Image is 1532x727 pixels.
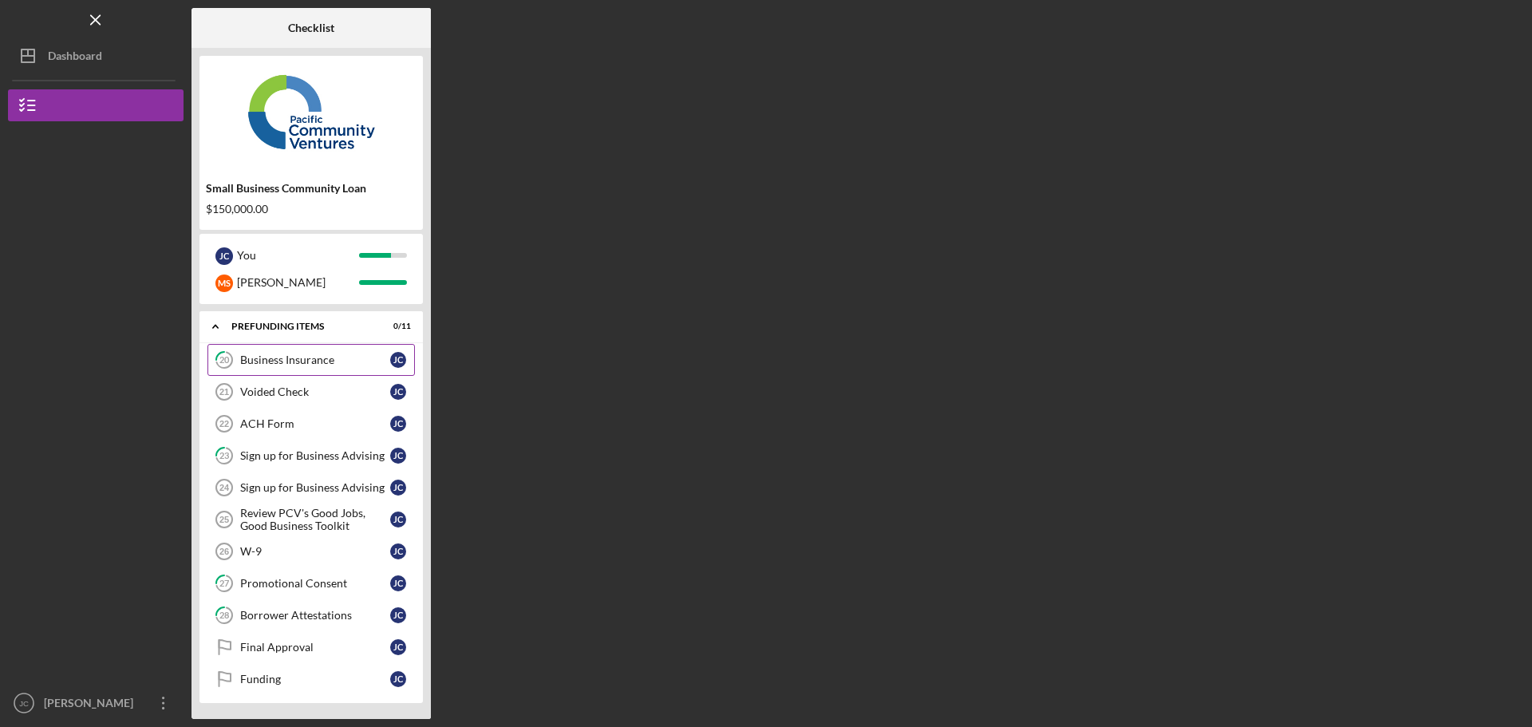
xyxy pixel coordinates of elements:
div: ACH Form [240,417,390,430]
div: Sign up for Business Advising [240,481,390,494]
button: JC[PERSON_NAME] [8,687,184,719]
a: 23Sign up for Business AdvisingJC [207,440,415,472]
tspan: 22 [219,419,229,429]
tspan: 20 [219,355,230,365]
div: J C [390,448,406,464]
div: [PERSON_NAME] [237,269,359,296]
div: J C [390,352,406,368]
div: Dashboard [48,40,102,76]
div: J C [215,247,233,265]
a: 25Review PCV's Good Jobs, Good Business ToolkitJC [207,504,415,535]
a: 28Borrower AttestationsJC [207,599,415,631]
tspan: 25 [219,515,229,524]
img: Product logo [199,64,423,160]
a: 20Business InsuranceJC [207,344,415,376]
text: JC [19,699,29,708]
div: J C [390,543,406,559]
tspan: 26 [219,547,229,556]
div: Prefunding Items [231,322,371,331]
div: Funding [240,673,390,686]
a: Final ApprovalJC [207,631,415,663]
div: M S [215,275,233,292]
div: Business Insurance [240,354,390,366]
a: 21Voided CheckJC [207,376,415,408]
div: Borrower Attestations [240,609,390,622]
a: 27Promotional ConsentJC [207,567,415,599]
a: 26W-9JC [207,535,415,567]
div: J C [390,639,406,655]
div: J C [390,512,406,527]
div: [PERSON_NAME] [40,687,144,723]
div: Small Business Community Loan [206,182,417,195]
div: Promotional Consent [240,577,390,590]
div: J C [390,671,406,687]
a: 24Sign up for Business AdvisingJC [207,472,415,504]
div: Review PCV's Good Jobs, Good Business Toolkit [240,507,390,532]
div: Voided Check [240,385,390,398]
div: J C [390,480,406,496]
div: W-9 [240,545,390,558]
div: $150,000.00 [206,203,417,215]
div: J C [390,416,406,432]
div: Sign up for Business Advising [240,449,390,462]
tspan: 27 [219,579,230,589]
div: You [237,242,359,269]
div: J C [390,575,406,591]
tspan: 28 [219,610,229,621]
div: 0 / 11 [382,322,411,331]
a: 22ACH FormJC [207,408,415,440]
button: Dashboard [8,40,184,72]
div: J C [390,384,406,400]
b: Checklist [288,22,334,34]
div: Final Approval [240,641,390,654]
tspan: 24 [219,483,230,492]
a: FundingJC [207,663,415,695]
div: J C [390,607,406,623]
tspan: 23 [219,451,229,461]
tspan: 21 [219,387,229,397]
